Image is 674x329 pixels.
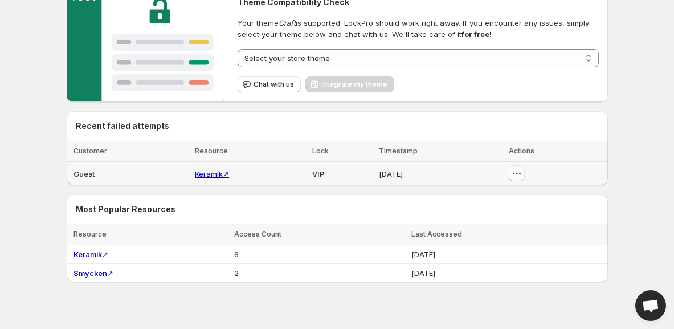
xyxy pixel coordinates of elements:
[73,169,95,178] span: Guest
[509,147,534,155] span: Actions
[231,245,408,264] td: 6
[312,147,329,155] span: Lock
[461,30,492,39] strong: for free!
[312,169,324,178] span: VIP
[279,18,296,27] em: Craft
[254,80,294,89] span: Chat with us
[379,169,403,178] span: [DATE]
[195,147,228,155] span: Resource
[234,230,281,238] span: Access Count
[73,250,108,259] a: Keramik↗
[635,290,666,321] div: Open chat
[76,120,169,132] h2: Recent failed attempts
[379,147,418,155] span: Timestamp
[231,264,408,283] td: 2
[195,169,229,178] a: Keramik↗
[238,76,301,92] button: Chat with us
[238,17,598,40] span: Your theme is supported. LockPro should work right away. If you encounter any issues, simply sele...
[73,269,113,278] a: Smycken↗
[76,204,599,215] h2: Most Popular Resources
[411,269,435,278] span: [DATE]
[411,250,435,259] span: [DATE]
[411,230,462,238] span: Last Accessed
[73,147,107,155] span: Customer
[73,230,107,238] span: Resource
